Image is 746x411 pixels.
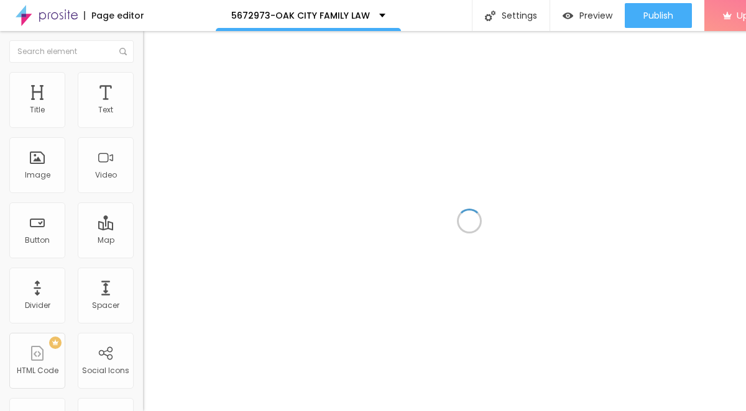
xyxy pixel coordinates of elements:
[98,236,114,245] div: Map
[625,3,692,28] button: Publish
[25,236,50,245] div: Button
[92,301,119,310] div: Spacer
[579,11,612,20] span: Preview
[563,11,573,21] img: view-1.svg
[643,11,673,20] span: Publish
[17,366,58,375] div: HTML Code
[25,301,50,310] div: Divider
[82,366,129,375] div: Social Icons
[30,106,45,114] div: Title
[84,11,144,20] div: Page editor
[9,40,134,63] input: Search element
[95,171,117,179] div: Video
[119,48,127,55] img: Icone
[25,171,50,179] div: Image
[231,11,370,20] p: 5672973-OAK CITY FAMILY LAW
[98,106,113,114] div: Text
[550,3,625,28] button: Preview
[485,11,495,21] img: Icone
